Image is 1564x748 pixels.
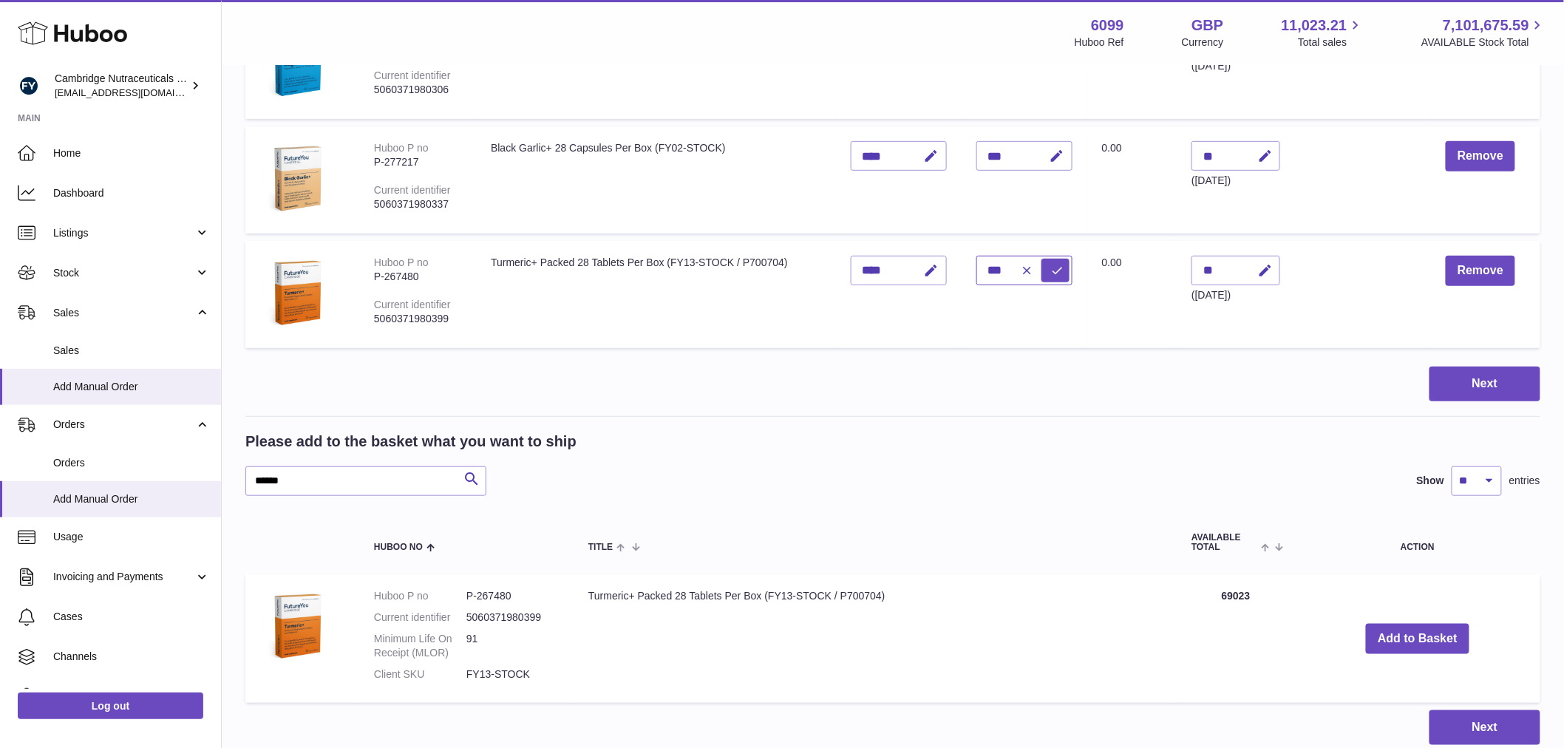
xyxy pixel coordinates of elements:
dd: P-267480 [466,589,559,603]
dt: Minimum Life On Receipt (MLOR) [374,632,466,660]
strong: 6099 [1091,16,1124,35]
div: Currency [1182,35,1224,50]
div: ([DATE]) [1191,59,1280,73]
td: Turmeric+ Packed 28 Tablets Per Box (FY13-STOCK / P700704) [574,574,1177,703]
td: Magnesium+ 28 Capsules Per Box (FY10-STOCK / P700706) [476,12,836,119]
span: Sales [53,344,210,358]
span: Dashboard [53,186,210,200]
span: Cases [53,610,210,624]
span: 7,101,675.59 [1443,16,1529,35]
button: Remove [1446,141,1515,171]
td: 69023 [1177,574,1295,703]
td: Turmeric+ Packed 28 Tablets Per Box (FY13-STOCK / P700704) [476,241,836,348]
dd: FY13-STOCK [466,667,559,681]
span: Sales [53,306,194,320]
div: ([DATE]) [1191,288,1280,302]
button: Remove [1446,256,1515,286]
dd: 91 [466,632,559,660]
span: Invoicing and Payments [53,570,194,584]
div: 5060371980337 [374,197,461,211]
button: Next [1429,367,1540,401]
span: Orders [53,456,210,470]
a: Log out [18,693,203,719]
div: Current identifier [374,184,451,196]
div: Cambridge Nutraceuticals Ltd [55,72,188,100]
dt: Current identifier [374,611,466,625]
span: Title [588,543,613,552]
span: 11,023.21 [1281,16,1347,35]
a: 7,101,675.59 AVAILABLE Stock Total [1421,16,1546,50]
button: Add to Basket [1366,624,1469,654]
span: entries [1509,474,1540,488]
button: Next [1429,710,1540,745]
strong: GBP [1191,16,1223,35]
div: Current identifier [374,69,451,81]
div: Huboo Ref [1075,35,1124,50]
div: Current identifier [374,299,451,310]
span: 0.00 [1102,256,1122,268]
img: Black Garlic+ 28 Capsules Per Box (FY02-STOCK) [260,141,334,215]
th: Action [1295,518,1540,567]
span: Orders [53,418,194,432]
span: Listings [53,226,194,240]
span: Add Manual Order [53,380,210,394]
div: Huboo P no [374,142,429,154]
span: Home [53,146,210,160]
div: P-267480 [374,270,461,284]
div: ([DATE]) [1191,174,1280,188]
span: Add Manual Order [53,492,210,506]
img: Turmeric+ Packed 28 Tablets Per Box (FY13-STOCK / P700704) [260,589,334,663]
img: Turmeric+ Packed 28 Tablets Per Box (FY13-STOCK / P700704) [260,256,334,330]
h2: Please add to the basket what you want to ship [245,432,577,452]
span: Stock [53,266,194,280]
dt: Client SKU [374,667,466,681]
span: 0.00 [1102,142,1122,154]
td: Black Garlic+ 28 Capsules Per Box (FY02-STOCK) [476,126,836,234]
span: [EMAIL_ADDRESS][DOMAIN_NAME] [55,86,217,98]
span: AVAILABLE Stock Total [1421,35,1546,50]
span: Huboo no [374,543,423,552]
div: Huboo P no [374,256,429,268]
span: Total sales [1298,35,1364,50]
label: Show [1417,474,1444,488]
img: internalAdmin-6099@internal.huboo.com [18,75,40,97]
div: 5060371980399 [374,312,461,326]
dd: 5060371980399 [466,611,559,625]
div: P-277217 [374,155,461,169]
span: AVAILABLE Total [1191,533,1257,552]
div: 5060371980306 [374,83,461,97]
span: Usage [53,530,210,544]
a: 11,023.21 Total sales [1281,16,1364,50]
span: Channels [53,650,210,664]
dt: Huboo P no [374,589,466,603]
